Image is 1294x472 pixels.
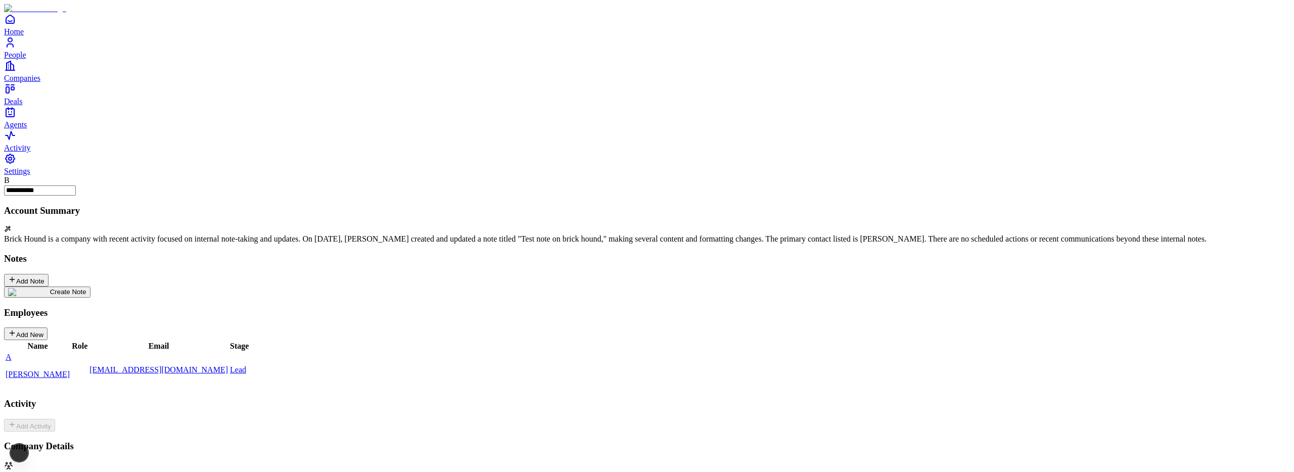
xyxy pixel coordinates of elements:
a: Home [4,13,1290,36]
button: create noteCreate Note [4,287,90,298]
p: [PERSON_NAME] [6,370,70,379]
div: Email [89,342,228,351]
span: Create Note [50,288,86,296]
img: create note [8,288,50,296]
div: Role [72,342,87,351]
div: Name [6,342,70,351]
span: Agents [4,120,27,129]
span: Deals [4,97,22,106]
button: Add Note [4,274,49,287]
h3: Account Summary [4,205,1290,216]
a: Agents [4,106,1290,129]
span: Companies [4,74,40,82]
a: Activity [4,129,1290,152]
a: Lead [230,365,246,374]
a: Deals [4,83,1290,106]
div: A [6,353,70,362]
span: People [4,51,26,59]
button: Add New [4,327,48,340]
h3: Employees [4,307,1290,318]
span: Activity [4,144,30,152]
span: Settings [4,167,30,175]
a: Settings [4,153,1290,175]
h3: Notes [4,253,1290,264]
div: Brick Hound is a company with recent activity focused on internal note-taking and updates. On [DA... [4,234,1290,244]
a: [EMAIL_ADDRESS][DOMAIN_NAME] [89,365,228,374]
img: Item Brain Logo [4,4,66,13]
a: Companies [4,60,1290,82]
div: B [4,176,1290,185]
div: Stage [230,342,249,351]
div: Add Note [8,275,44,285]
h3: Company Details [4,441,1290,452]
h3: Activity [4,398,1290,409]
a: A[PERSON_NAME] [6,353,70,379]
a: People [4,36,1290,59]
button: Add Activity [4,419,55,432]
span: Home [4,27,24,36]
